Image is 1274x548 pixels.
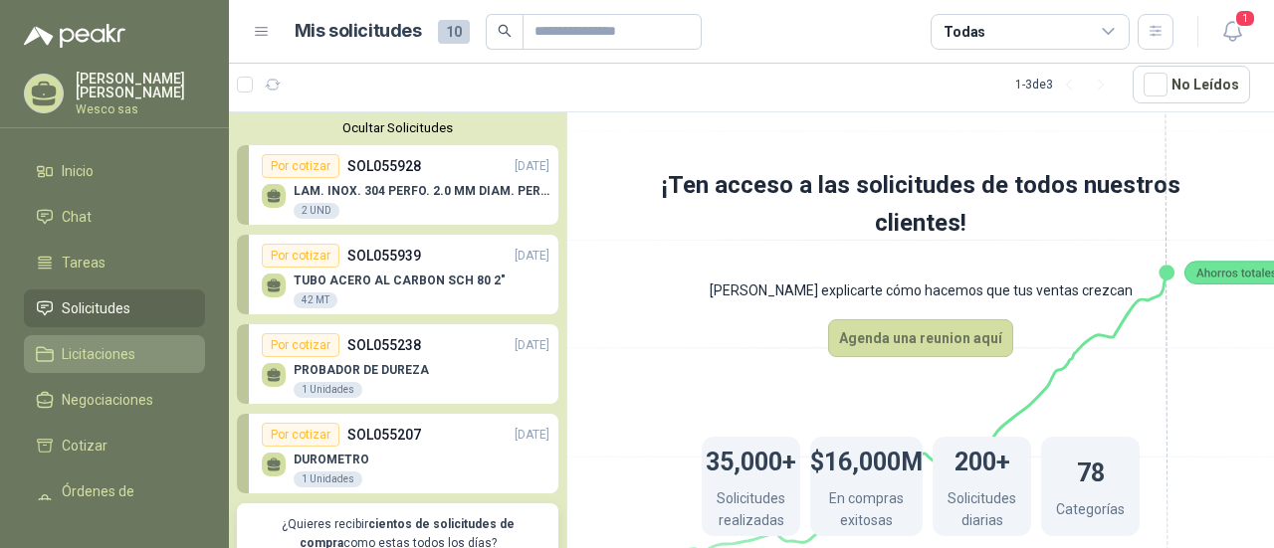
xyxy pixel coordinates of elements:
h1: $16,000M [810,438,923,481]
div: 2 UND [294,203,339,219]
a: Inicio [24,152,205,190]
div: 42 MT [294,292,337,308]
button: No Leídos [1133,66,1250,103]
span: Inicio [62,160,94,182]
p: Wesco sas [76,103,205,115]
img: Logo peakr [24,24,125,48]
p: TUBO ACERO AL CARBON SCH 80 2" [294,274,506,287]
p: En compras exitosas [810,487,923,536]
a: Por cotizarSOL055928[DATE] LAM. INOX. 304 PERFO. 2.0 MM DIAM. PERF. CAL.16(1,5mm), LONG. 2 MTS; 1... [237,145,558,225]
span: 10 [438,20,470,44]
div: 1 Unidades [294,382,362,398]
a: Negociaciones [24,381,205,419]
p: [DATE] [515,336,549,355]
button: Ocultar Solicitudes [237,120,558,135]
a: Por cotizarSOL055939[DATE] TUBO ACERO AL CARBON SCH 80 2"42 MT [237,235,558,314]
p: DUROMETRO [294,453,369,466]
p: [PERSON_NAME] [PERSON_NAME] [76,72,205,99]
h1: Mis solicitudes [295,17,422,46]
p: [DATE] [515,157,549,176]
span: Tareas [62,252,106,274]
a: Por cotizarSOL055207[DATE] DUROMETRO1 Unidades [237,414,558,493]
span: Órdenes de Compra [62,480,186,524]
span: search [498,24,512,38]
p: SOL055928 [347,155,421,177]
div: Por cotizar [262,333,339,357]
p: Categorías [1056,498,1125,525]
div: 1 - 3 de 3 [1015,69,1117,100]
button: 1 [1214,14,1250,50]
p: SOL055207 [347,424,421,446]
div: Por cotizar [262,244,339,268]
span: 1 [1234,9,1256,28]
p: SOL055238 [347,334,421,356]
span: Negociaciones [62,389,153,411]
p: LAM. INOX. 304 PERFO. 2.0 MM DIAM. PERF. CAL.16(1,5mm), LONG. 2 MTS; 1 MT DE ANCHO [294,184,549,198]
span: Chat [62,206,92,228]
span: Solicitudes [62,297,130,319]
a: Por cotizarSOL055238[DATE] PROBADOR DE DUREZA1 Unidades [237,324,558,404]
button: Agenda una reunion aquí [828,319,1013,357]
p: SOL055939 [347,245,421,267]
span: Cotizar [62,435,107,457]
h1: 35,000+ [706,438,796,481]
a: Órdenes de Compra [24,472,205,532]
div: 1 Unidades [294,471,362,487]
h1: 200+ [955,438,1010,481]
div: Todas [944,21,985,43]
a: Cotizar [24,427,205,464]
p: PROBADOR DE DUREZA [294,363,429,377]
div: Por cotizar [262,154,339,178]
h1: 78 [1077,449,1105,492]
span: Licitaciones [62,343,135,365]
p: [DATE] [515,426,549,445]
p: Solicitudes diarias [933,487,1031,536]
a: Licitaciones [24,335,205,373]
div: Por cotizar [262,423,339,447]
a: Tareas [24,244,205,281]
p: [DATE] [515,247,549,266]
a: Chat [24,198,205,236]
a: Solicitudes [24,289,205,327]
p: Solicitudes realizadas [702,487,800,536]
